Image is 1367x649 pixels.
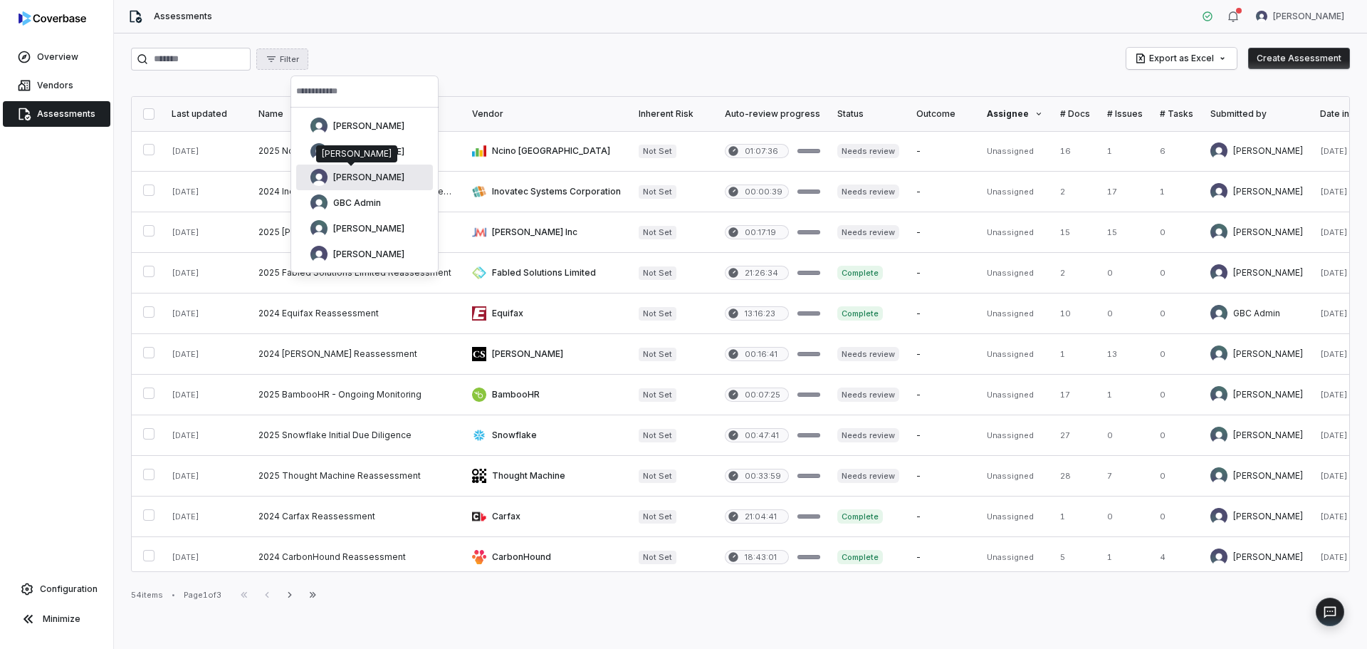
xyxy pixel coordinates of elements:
[333,223,404,234] span: [PERSON_NAME]
[1248,48,1350,69] button: Create Assessment
[837,108,899,120] div: Status
[1210,346,1227,363] img: Laura Valente avatar
[908,294,978,334] td: -
[280,54,299,65] span: Filter
[3,73,110,98] a: Vendors
[987,108,1043,120] div: Assignee
[908,537,978,578] td: -
[322,148,392,160] div: [PERSON_NAME]
[639,108,708,120] div: Inherent Risk
[40,583,98,595] span: Configuration
[290,108,439,273] div: Suggestions
[908,375,978,415] td: -
[472,108,622,120] div: Vendor
[3,101,110,127] a: Assessments
[43,613,80,625] span: Minimize
[37,51,78,63] span: Overview
[19,11,86,26] img: logo-D7KZi-bG.svg
[6,576,108,602] a: Configuration
[908,415,978,456] td: -
[725,108,820,120] div: Auto-review progress
[1273,11,1344,22] span: [PERSON_NAME]
[908,253,978,294] td: -
[37,108,95,120] span: Assessments
[258,108,455,120] div: Name
[1060,108,1090,120] div: # Docs
[172,590,175,600] div: •
[1160,108,1193,120] div: # Tasks
[310,118,328,135] img: Bill Tunney avatar
[310,194,328,212] img: GBC Admin avatar
[908,172,978,212] td: -
[908,334,978,375] td: -
[1210,183,1227,200] img: Meghan Paonessa avatar
[256,48,308,70] button: Filter
[908,212,978,253] td: -
[1210,305,1227,322] img: GBC Admin avatar
[1210,264,1227,281] img: Meghan Paonessa avatar
[37,80,73,91] span: Vendors
[333,197,381,209] span: GBC Admin
[1256,11,1267,22] img: Esther Barreto avatar
[3,44,110,70] a: Overview
[310,143,328,160] img: Diya Randhawa avatar
[184,590,221,601] div: Page 1 of 3
[333,172,404,183] span: [PERSON_NAME]
[1247,6,1353,27] button: Esther Barreto avatar[PERSON_NAME]
[1210,427,1227,444] img: Laura Valente avatar
[1126,48,1237,69] button: Export as Excel
[1210,386,1227,403] img: Laura Valente avatar
[1210,224,1227,241] img: Laura Valente avatar
[1210,467,1227,484] img: Laura Valente avatar
[310,220,328,237] img: Laura Valente avatar
[1107,108,1143,120] div: # Issues
[6,605,108,633] button: Minimize
[908,131,978,172] td: -
[172,108,241,120] div: Last updated
[1210,549,1227,566] img: Meghan Paonessa avatar
[908,497,978,537] td: -
[1210,142,1227,160] img: Meghan Paonessa avatar
[333,249,404,260] span: [PERSON_NAME]
[333,120,404,132] span: [PERSON_NAME]
[1210,508,1227,525] img: Meghan Paonessa avatar
[310,246,328,263] img: Meghan Paonessa avatar
[154,11,212,22] span: Assessments
[1210,108,1303,120] div: Submitted by
[310,169,328,186] img: Esther Barreto avatar
[908,456,978,497] td: -
[131,590,163,601] div: 54 items
[916,108,970,120] div: Outcome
